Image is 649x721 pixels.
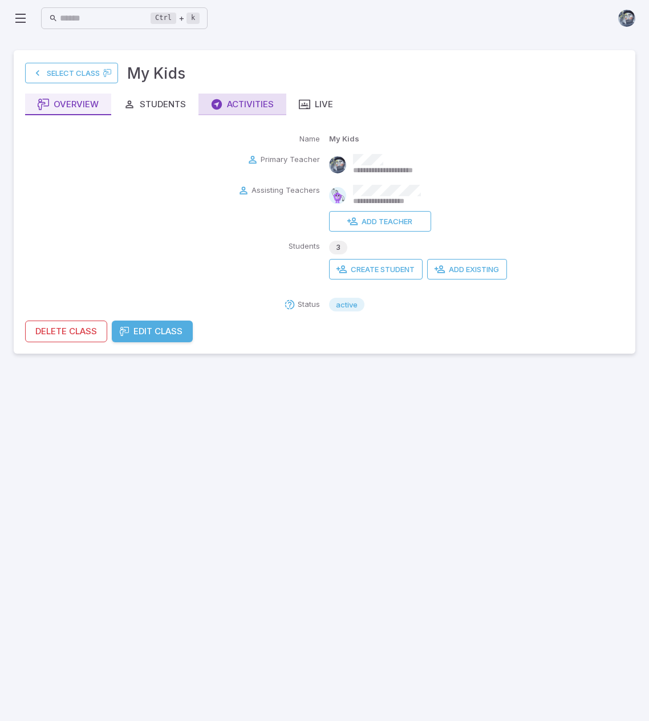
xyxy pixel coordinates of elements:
[299,133,320,145] p: Name
[211,98,274,111] div: Activities
[124,98,186,111] div: Students
[329,299,364,310] span: active
[427,259,507,280] button: Add Existing
[127,62,185,84] h3: My Kids
[299,98,333,111] div: Live
[151,11,200,25] div: +
[298,299,320,310] p: Status
[252,185,320,196] p: Assisting Teachers
[329,187,346,204] img: pentagon.svg
[329,133,359,145] p: My Kids
[261,154,320,165] p: Primary Teacher
[329,156,346,173] img: andrew.jpg
[186,13,200,24] kbd: k
[112,321,193,342] button: Edit Class
[289,241,320,252] p: Students
[25,321,107,342] button: Delete Class
[329,259,423,280] button: Create Student
[38,98,99,111] div: Overview
[25,63,118,83] a: Select Class
[329,211,431,232] button: Add Teacher
[329,242,347,253] span: 3
[151,13,176,24] kbd: Ctrl
[618,10,635,27] img: andrew.jpg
